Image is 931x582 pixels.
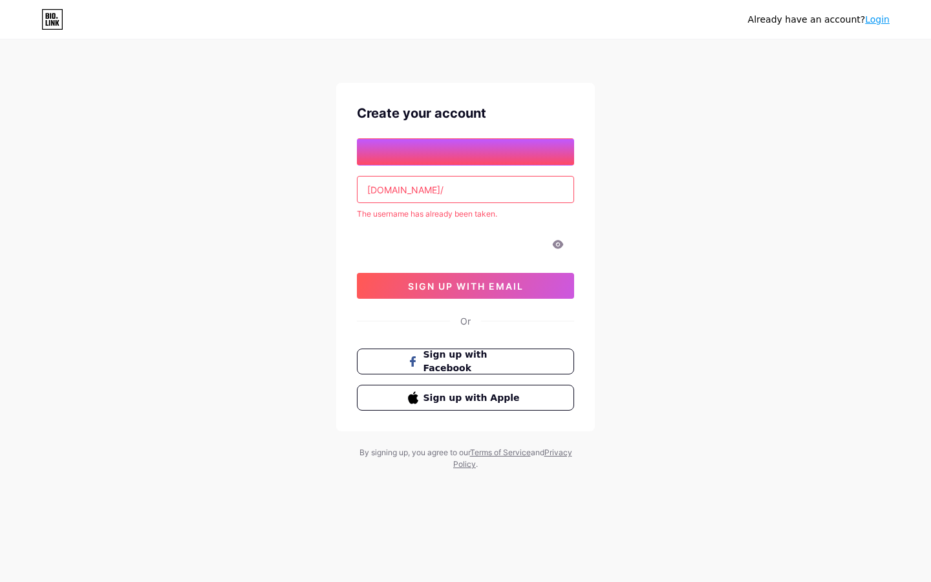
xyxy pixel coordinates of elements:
[357,273,574,299] button: sign up with email
[356,447,575,470] div: By signing up, you agree to our and .
[748,13,890,27] div: Already have an account?
[357,208,574,220] div: The username has already been taken.
[423,348,524,375] span: Sign up with Facebook
[408,281,524,292] span: sign up with email
[423,391,524,405] span: Sign up with Apple
[357,385,574,411] button: Sign up with Apple
[367,183,444,197] div: [DOMAIN_NAME]/
[357,103,574,123] div: Create your account
[470,447,531,457] a: Terms of Service
[865,14,890,25] a: Login
[460,314,471,328] div: Or
[357,349,574,374] button: Sign up with Facebook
